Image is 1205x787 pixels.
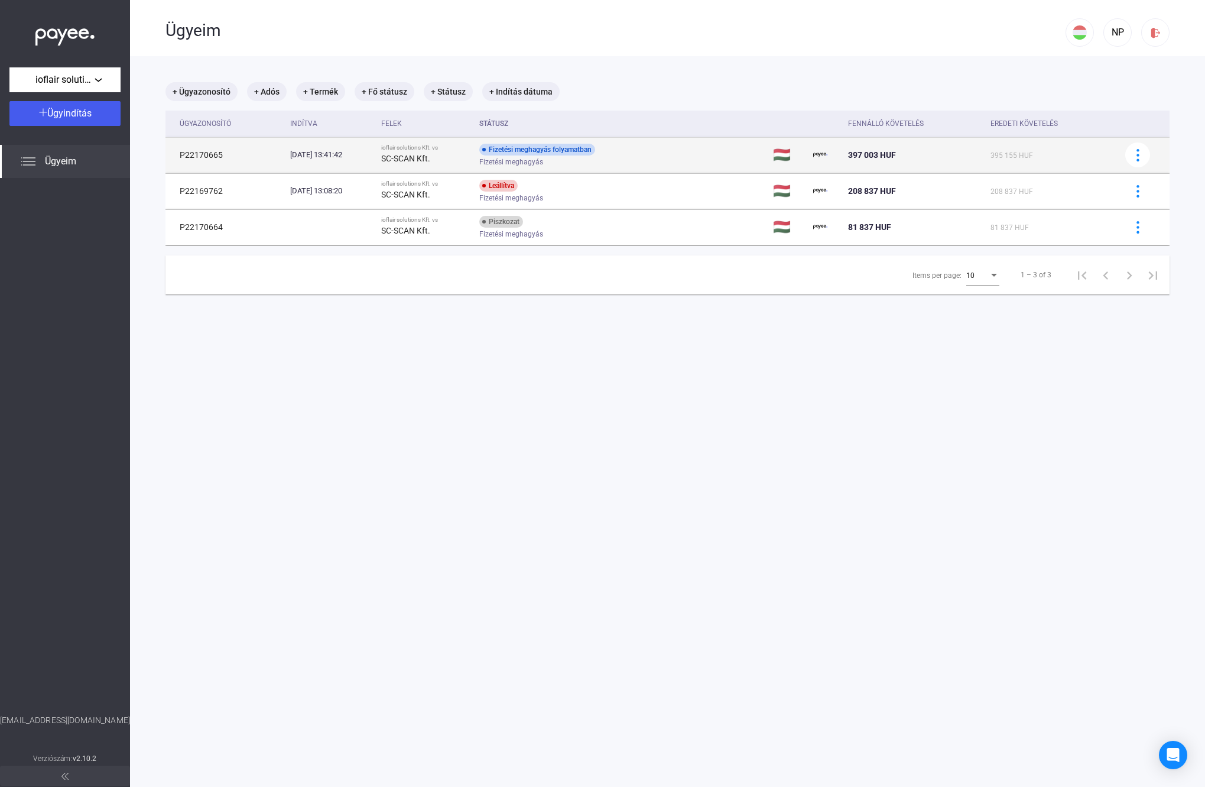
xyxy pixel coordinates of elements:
[381,226,430,235] strong: SC-SCAN Kft.
[381,190,430,199] strong: SC-SCAN Kft.
[180,116,231,131] div: Ügyazonosító
[1149,27,1162,39] img: logout-red
[482,82,560,101] mat-chip: + Indítás dátuma
[381,154,430,163] strong: SC-SCAN Kft.
[39,108,47,116] img: plus-white.svg
[475,111,768,137] th: Státusz
[381,180,470,187] div: ioflair solutions Kft. vs
[813,148,827,162] img: payee-logo
[1066,18,1094,47] button: HU
[1159,741,1187,769] div: Open Intercom Messenger
[290,116,317,131] div: Indítva
[1094,263,1118,287] button: Previous page
[355,82,414,101] mat-chip: + Fő státusz
[912,268,962,283] div: Items per page:
[479,180,518,192] div: Leállítva
[61,773,69,780] img: arrow-double-left-grey.svg
[247,82,287,101] mat-chip: + Adós
[45,154,76,169] span: Ügyeim
[165,21,1066,41] div: Ügyeim
[479,144,595,156] div: Fizetési meghagyás folyamatban
[35,73,95,87] span: ioflair solutions Kft.
[1070,263,1094,287] button: First page
[990,151,1033,160] span: 395 155 HUF
[1073,25,1087,40] img: HU
[1021,268,1051,282] div: 1 – 3 of 3
[21,154,35,169] img: list.svg
[1107,25,1128,40] div: NP
[479,216,523,228] div: Piszkozat
[848,222,891,232] span: 81 837 HUF
[990,116,1110,131] div: Eredeti követelés
[381,216,470,224] div: ioflair solutions Kft. vs
[1141,18,1170,47] button: logout-red
[381,116,470,131] div: Felek
[990,116,1058,131] div: Eredeti követelés
[290,185,372,197] div: [DATE] 13:08:20
[1132,149,1144,161] img: more-blue
[165,137,285,173] td: P22170665
[768,137,808,173] td: 🇭🇺
[1125,215,1150,239] button: more-blue
[1132,221,1144,234] img: more-blue
[966,268,999,282] mat-select: Items per page:
[848,116,980,131] div: Fennálló követelés
[290,116,372,131] div: Indítva
[479,155,543,169] span: Fizetési meghagyás
[1132,185,1144,197] img: more-blue
[813,220,827,234] img: payee-logo
[1141,263,1165,287] button: Last page
[990,224,1029,232] span: 81 837 HUF
[381,116,402,131] div: Felek
[990,187,1033,196] span: 208 837 HUF
[848,150,896,160] span: 397 003 HUF
[848,186,896,196] span: 208 837 HUF
[47,108,92,119] span: Ügyindítás
[1125,142,1150,167] button: more-blue
[165,82,238,101] mat-chip: + Ügyazonosító
[381,144,470,151] div: ioflair solutions Kft. vs
[296,82,345,101] mat-chip: + Termék
[9,67,121,92] button: ioflair solutions Kft.
[1118,263,1141,287] button: Next page
[290,149,372,161] div: [DATE] 13:41:42
[813,184,827,198] img: payee-logo
[9,101,121,126] button: Ügyindítás
[165,173,285,209] td: P22169762
[424,82,473,101] mat-chip: + Státusz
[180,116,281,131] div: Ügyazonosító
[848,116,924,131] div: Fennálló követelés
[73,754,97,763] strong: v2.10.2
[768,209,808,245] td: 🇭🇺
[35,22,95,46] img: white-payee-white-dot.svg
[479,227,543,241] span: Fizetési meghagyás
[479,191,543,205] span: Fizetési meghagyás
[966,271,975,280] span: 10
[165,209,285,245] td: P22170664
[768,173,808,209] td: 🇭🇺
[1103,18,1132,47] button: NP
[1125,179,1150,203] button: more-blue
